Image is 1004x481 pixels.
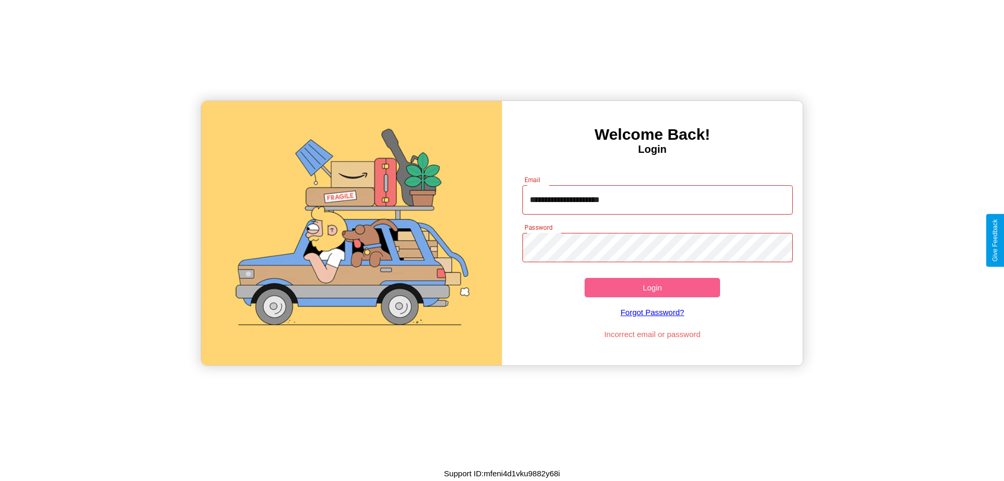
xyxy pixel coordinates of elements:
[201,101,502,365] img: gif
[502,126,803,143] h3: Welcome Back!
[585,278,720,297] button: Login
[444,466,560,480] p: Support ID: mfeni4d1vku9882y68i
[991,219,999,262] div: Give Feedback
[524,223,552,232] label: Password
[524,175,541,184] label: Email
[517,327,788,341] p: Incorrect email or password
[517,297,788,327] a: Forgot Password?
[502,143,803,155] h4: Login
